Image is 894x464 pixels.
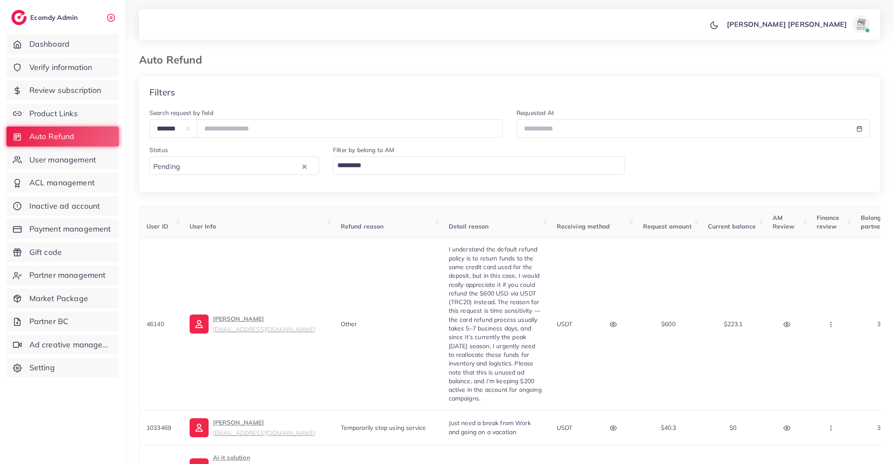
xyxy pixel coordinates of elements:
[6,289,119,308] a: Market Package
[724,320,743,328] span: $223.1
[29,38,70,50] span: Dashboard
[30,13,80,22] h2: Ecomdy Admin
[11,10,27,25] img: logo
[557,423,573,433] p: USDT
[190,315,209,334] img: ic-user-info.36bf1079.svg
[6,219,119,239] a: Payment management
[213,314,315,334] p: [PERSON_NAME]
[341,424,426,432] span: Temporarily stop using service
[333,146,395,154] label: Filter by belong to AM
[146,222,168,230] span: User ID
[557,319,573,329] p: USDT
[773,214,795,230] span: AM Review
[139,54,209,66] h3: Auto Refund
[708,222,756,230] span: Current balance
[449,222,489,230] span: Detail reason
[190,418,209,437] img: ic-user-info.36bf1079.svg
[190,222,216,230] span: User Info
[29,85,101,96] span: Review subscription
[661,424,676,432] span: $40.3
[449,419,531,435] span: Just need a break from Work and going on a vacation
[729,424,736,432] span: $0
[6,242,119,262] a: Gift code
[29,200,100,212] span: Inactive ad account
[29,247,62,258] span: Gift code
[6,358,119,378] a: Setting
[6,104,119,124] a: Product Links
[817,214,840,230] span: Finance review
[6,196,119,216] a: Inactive ad account
[149,87,175,98] h4: Filters
[183,158,300,173] input: Search for option
[6,265,119,285] a: Partner management
[6,311,119,331] a: Partner BC
[29,362,55,373] span: Setting
[341,320,357,328] span: Other
[557,222,610,230] span: Receiving method
[29,108,78,119] span: Product Links
[149,108,213,117] label: Search request by field
[146,320,164,328] span: 46140
[6,34,119,54] a: Dashboard
[29,223,111,235] span: Payment management
[29,62,92,73] span: Verify information
[6,57,119,77] a: Verify information
[6,80,119,100] a: Review subscription
[861,214,892,230] span: Belong to partner ID
[152,160,182,173] span: Pending
[727,19,847,29] p: [PERSON_NAME] [PERSON_NAME]
[517,108,554,117] label: Requested At
[29,293,88,304] span: Market Package
[302,161,307,171] button: Clear Selected
[661,320,675,328] span: $600
[149,156,319,175] div: Search for option
[6,335,119,355] a: Ad creative management
[722,16,873,33] a: [PERSON_NAME] [PERSON_NAME]avatar
[29,270,106,281] span: Partner management
[334,158,614,173] input: Search for option
[6,173,119,193] a: ACL management
[213,417,315,438] p: [PERSON_NAME]
[6,150,119,170] a: User management
[449,245,542,402] span: I understand the default refund policy is to return funds to the same credit card used for the de...
[643,222,691,230] span: Request amount
[149,146,168,154] label: Status
[213,429,315,436] small: [EMAIL_ADDRESS][DOMAIN_NAME]
[29,316,69,327] span: Partner BC
[333,156,625,175] div: Search for option
[29,339,112,350] span: Ad creative management
[29,131,75,142] span: Auto Refund
[29,177,95,188] span: ACL management
[213,325,315,333] small: [EMAIL_ADDRESS][DOMAIN_NAME]
[29,154,96,165] span: User management
[190,314,315,334] a: [PERSON_NAME][EMAIL_ADDRESS][DOMAIN_NAME]
[190,417,315,438] a: [PERSON_NAME][EMAIL_ADDRESS][DOMAIN_NAME]
[341,222,384,230] span: Refund reason
[6,127,119,146] a: Auto Refund
[853,16,870,33] img: avatar
[146,424,171,432] span: 1033469
[11,10,80,25] a: logoEcomdy Admin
